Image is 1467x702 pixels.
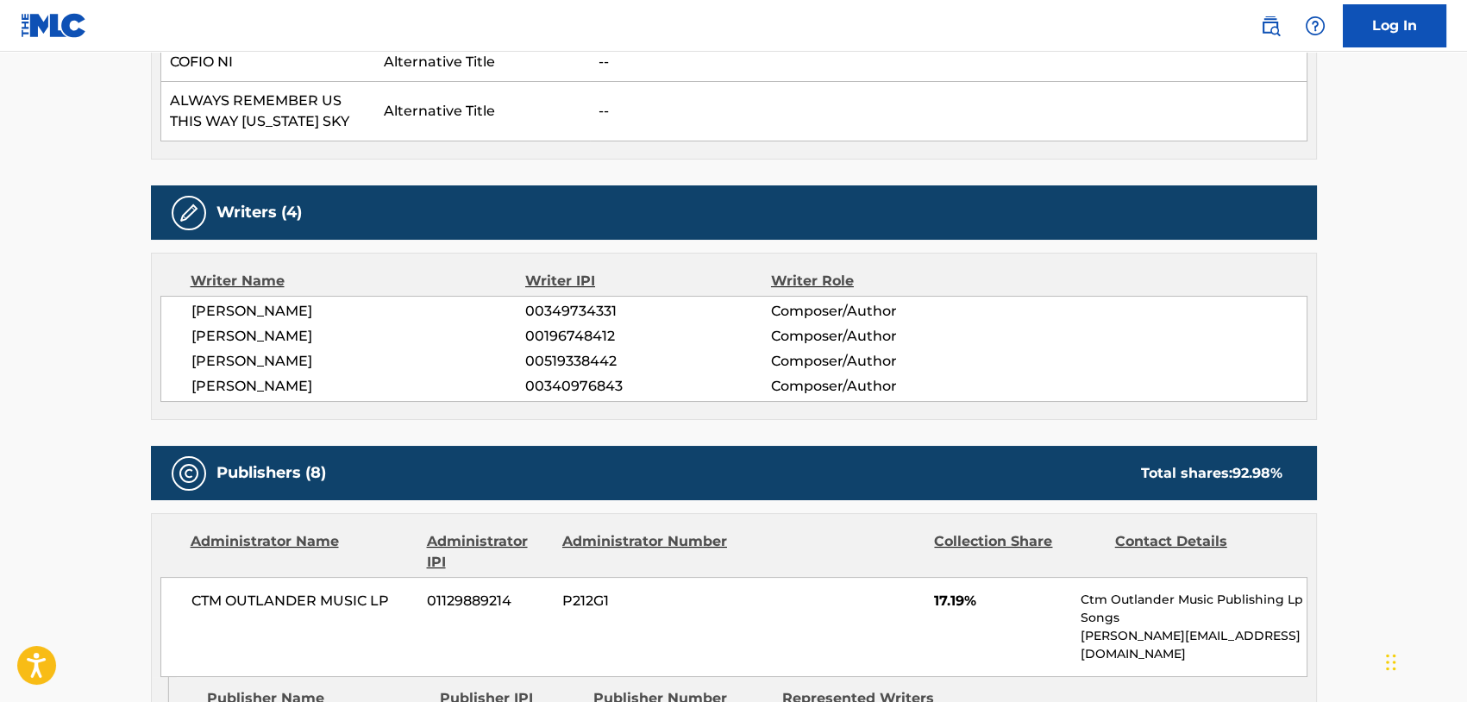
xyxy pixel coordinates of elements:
[525,301,770,322] span: 00349734331
[934,591,1068,611] span: 17.19%
[771,351,994,372] span: Composer/Author
[1081,591,1306,627] p: Ctm Outlander Music Publishing Lp Songs
[191,376,526,397] span: [PERSON_NAME]
[1305,16,1326,36] img: help
[216,203,302,223] h5: Writers (4)
[1343,4,1446,47] a: Log In
[590,43,1307,82] td: --
[191,531,414,573] div: Administrator Name
[1253,9,1288,43] a: Public Search
[375,82,590,141] td: Alternative Title
[1115,531,1282,573] div: Contact Details
[525,271,771,291] div: Writer IPI
[427,531,549,573] div: Administrator IPI
[1386,636,1396,688] div: ドラッグ
[771,326,994,347] span: Composer/Author
[1298,9,1332,43] div: Help
[1081,627,1306,663] p: [PERSON_NAME][EMAIL_ADDRESS][DOMAIN_NAME]
[1141,463,1282,484] div: Total shares:
[191,301,526,322] span: [PERSON_NAME]
[179,463,199,484] img: Publishers
[160,82,375,141] td: ALWAYS REMEMBER US THIS WAY [US_STATE] SKY
[427,591,549,611] span: 01129889214
[1381,619,1467,702] div: チャットウィジェット
[191,591,415,611] span: CTM OUTLANDER MUSIC LP
[934,531,1101,573] div: Collection Share
[375,43,590,82] td: Alternative Title
[1381,619,1467,702] iframe: Chat Widget
[21,13,87,38] img: MLC Logo
[590,82,1307,141] td: --
[191,271,526,291] div: Writer Name
[562,531,730,573] div: Administrator Number
[216,463,326,483] h5: Publishers (8)
[1260,16,1281,36] img: search
[771,271,994,291] div: Writer Role
[525,351,770,372] span: 00519338442
[525,376,770,397] span: 00340976843
[191,351,526,372] span: [PERSON_NAME]
[771,301,994,322] span: Composer/Author
[160,43,375,82] td: COFIO NI
[191,326,526,347] span: [PERSON_NAME]
[1232,465,1282,481] span: 92.98 %
[525,326,770,347] span: 00196748412
[562,591,730,611] span: P212G1
[179,203,199,223] img: Writers
[771,376,994,397] span: Composer/Author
